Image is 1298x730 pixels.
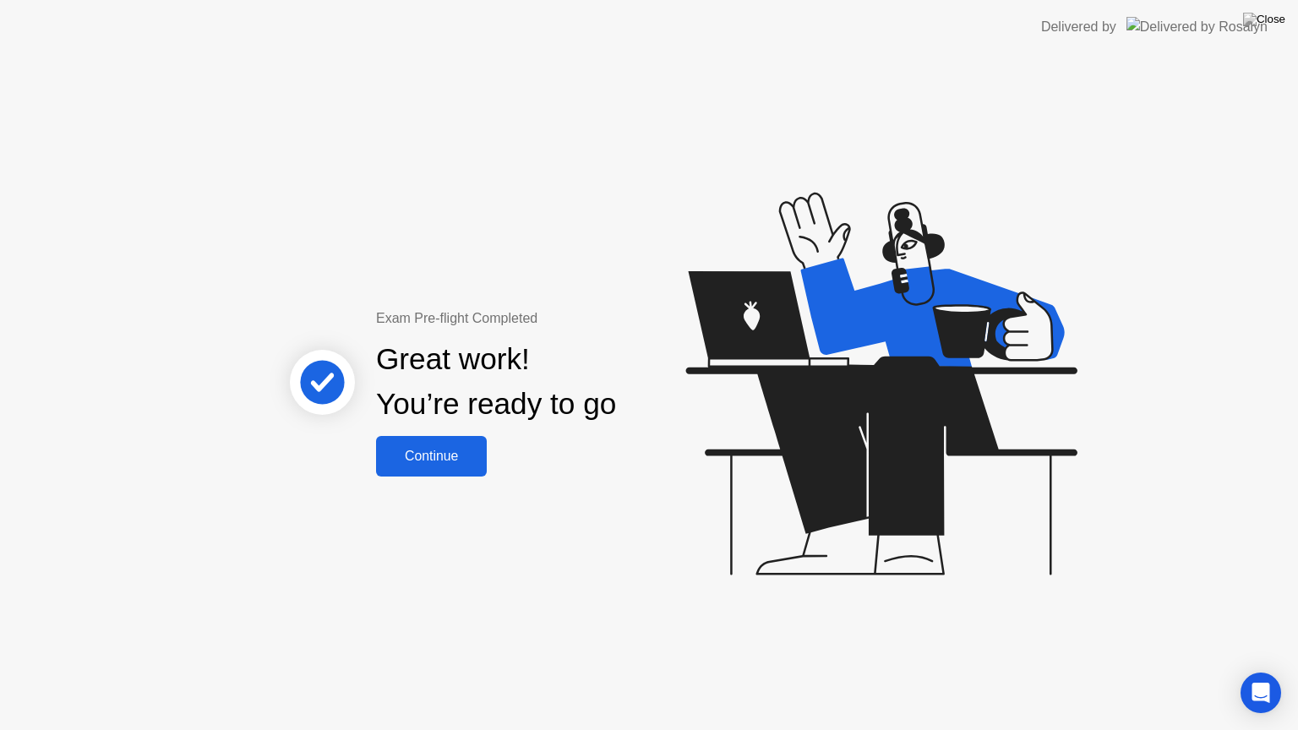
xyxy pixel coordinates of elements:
[376,436,487,477] button: Continue
[381,449,482,464] div: Continue
[1243,13,1285,26] img: Close
[1126,17,1268,36] img: Delivered by Rosalyn
[376,337,616,427] div: Great work! You’re ready to go
[1041,17,1116,37] div: Delivered by
[376,308,725,329] div: Exam Pre-flight Completed
[1241,673,1281,713] div: Open Intercom Messenger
